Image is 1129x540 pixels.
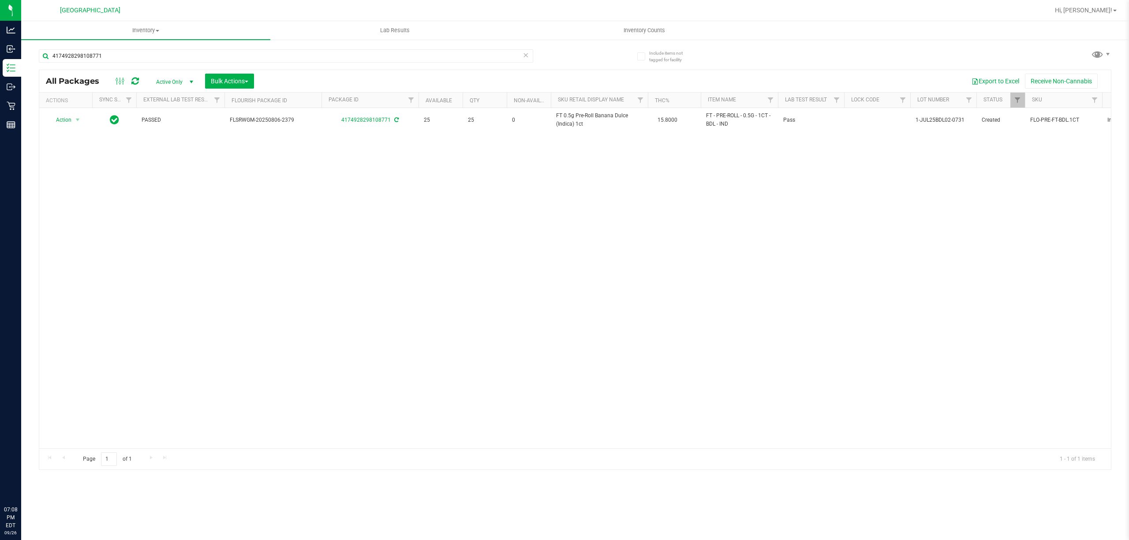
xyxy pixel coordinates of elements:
[230,116,316,124] span: FLSRWGM-20250806-2379
[966,74,1025,89] button: Export to Excel
[7,26,15,34] inline-svg: Analytics
[232,97,287,104] a: Flourish Package ID
[7,82,15,91] inline-svg: Outbound
[785,97,827,103] a: Lab Test Result
[48,114,72,126] span: Action
[706,112,773,128] span: FT - PRE-ROLL - 0.5G - 1CT - BDL - IND
[1030,116,1097,124] span: FLO-PRE-FT-BDL.1CT
[143,97,213,103] a: External Lab Test Result
[368,26,422,34] span: Lab Results
[426,97,452,104] a: Available
[830,93,844,108] a: Filter
[21,21,270,40] a: Inventory
[655,97,669,104] a: THC%
[9,469,35,496] iframe: Resource center
[4,506,17,529] p: 07:08 PM EDT
[1025,74,1098,89] button: Receive Non-Cannabis
[99,97,133,103] a: Sync Status
[7,101,15,110] inline-svg: Retail
[211,78,248,85] span: Bulk Actions
[512,116,546,124] span: 0
[1088,93,1102,108] a: Filter
[1010,93,1025,108] a: Filter
[60,7,120,14] span: [GEOGRAPHIC_DATA]
[329,97,359,103] a: Package ID
[633,93,648,108] a: Filter
[470,97,479,104] a: Qty
[46,97,89,104] div: Actions
[424,116,457,124] span: 25
[404,93,419,108] a: Filter
[962,93,976,108] a: Filter
[4,529,17,536] p: 09/26
[653,114,682,127] span: 15.8000
[916,116,971,124] span: 1-JUL25BDL02-0731
[708,97,736,103] a: Item Name
[514,97,553,104] a: Non-Available
[7,63,15,72] inline-svg: Inventory
[210,93,224,108] a: Filter
[896,93,910,108] a: Filter
[1032,97,1042,103] a: SKU
[783,116,839,124] span: Pass
[612,26,677,34] span: Inventory Counts
[205,74,254,89] button: Bulk Actions
[26,468,37,479] iframe: Resource center unread badge
[110,114,119,126] span: In Sync
[556,112,643,128] span: FT 0.5g Pre-Roll Banana Dulce (Indica) 1ct
[75,452,139,466] span: Page of 1
[763,93,778,108] a: Filter
[393,117,399,123] span: Sync from Compliance System
[142,116,219,124] span: PASSED
[122,93,136,108] a: Filter
[101,452,117,466] input: 1
[7,120,15,129] inline-svg: Reports
[7,45,15,53] inline-svg: Inbound
[851,97,879,103] a: Lock Code
[1055,7,1112,14] span: Hi, [PERSON_NAME]!
[341,117,391,123] a: 4174928298108771
[983,97,1002,103] a: Status
[982,116,1020,124] span: Created
[649,50,693,63] span: Include items not tagged for facility
[72,114,83,126] span: select
[468,116,501,124] span: 25
[523,49,529,61] span: Clear
[917,97,949,103] a: Lot Number
[39,49,533,63] input: Search Package ID, Item Name, SKU, Lot or Part Number...
[1053,452,1102,466] span: 1 - 1 of 1 items
[558,97,624,103] a: Sku Retail Display Name
[46,76,108,86] span: All Packages
[21,26,270,34] span: Inventory
[520,21,769,40] a: Inventory Counts
[270,21,520,40] a: Lab Results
